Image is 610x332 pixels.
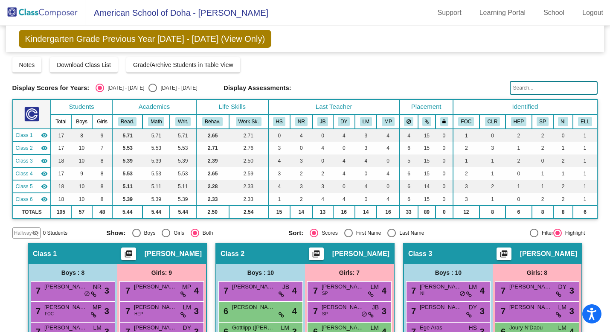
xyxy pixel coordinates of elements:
[436,206,453,218] td: 0
[196,167,229,180] td: 2.65
[290,129,312,142] td: 4
[573,180,598,193] td: 1
[453,142,480,154] td: 2
[333,154,355,167] td: 4
[480,284,485,297] span: 4
[408,250,432,258] span: Class 3
[41,157,48,164] mat-icon: visibility
[112,193,142,206] td: 5.39
[400,142,418,154] td: 6
[290,114,312,129] th: Natalia Robbins
[573,129,598,142] td: 1
[505,206,532,218] td: 6
[453,206,480,218] td: 12
[196,193,229,206] td: 2.33
[126,57,240,73] button: Grade/Archive Students in Table View
[553,193,572,206] td: 2
[459,291,465,297] span: do_not_disturb_alt
[13,129,51,142] td: Carmel Pezzullo - No Class Name
[273,117,285,126] button: HS
[353,229,381,237] div: First Name
[360,117,372,126] button: LM
[400,129,418,142] td: 4
[71,167,92,180] td: 9
[268,206,290,218] td: 15
[196,154,229,167] td: 2.39
[453,193,480,206] td: 3
[499,250,509,262] mat-icon: picture_as_pdf
[16,183,33,190] span: Class 5
[13,167,51,180] td: Svetlana Olimpiev - No Class Name
[333,167,355,180] td: 4
[532,167,554,180] td: 1
[112,154,142,167] td: 5.39
[142,180,170,193] td: 5.11
[313,142,333,154] td: 4
[532,206,554,218] td: 8
[573,167,598,180] td: 1
[453,99,598,114] th: Identified
[338,117,350,126] button: DY
[12,57,42,73] button: Notes
[290,167,312,180] td: 2
[453,129,480,142] td: 1
[553,129,572,142] td: 0
[142,142,170,154] td: 5.53
[290,206,312,218] td: 14
[377,142,399,154] td: 4
[290,154,312,167] td: 3
[216,264,305,281] div: Boys : 10
[313,114,333,129] th: Jennifer Bendriss
[573,114,598,129] th: English Language Learner
[117,264,206,281] div: Girls: 9
[268,154,290,167] td: 4
[485,117,500,126] button: CLR
[41,183,48,190] mat-icon: visibility
[309,248,324,260] button: Print Students Details
[92,180,112,193] td: 8
[107,229,126,237] span: Show:
[71,142,92,154] td: 10
[418,154,436,167] td: 15
[268,99,400,114] th: Last Teacher
[170,142,196,154] td: 5.53
[479,206,505,218] td: 8
[436,142,453,154] td: 0
[123,286,130,295] span: 7
[182,282,191,291] span: MP
[510,81,598,95] input: Search...
[355,154,377,167] td: 4
[532,142,554,154] td: 2
[355,193,377,206] td: 0
[32,230,39,236] mat-icon: visibility_off
[573,154,598,167] td: 1
[16,195,33,203] span: Class 6
[377,180,399,193] td: 0
[51,167,71,180] td: 17
[400,154,418,167] td: 5
[112,180,142,193] td: 5.11
[229,167,268,180] td: 2.59
[229,180,268,193] td: 2.33
[575,6,610,20] a: Logout
[51,206,71,218] td: 105
[558,282,566,291] span: DY
[92,142,112,154] td: 7
[123,250,134,262] mat-icon: picture_as_pdf
[229,154,268,167] td: 2.50
[333,129,355,142] td: 4
[19,30,271,48] span: Kindergarten Grade Previous Year [DATE] - [DATE] (View Only)
[41,170,48,177] mat-icon: visibility
[112,167,142,180] td: 5.53
[418,142,436,154] td: 15
[290,142,312,154] td: 0
[13,142,51,154] td: Isabel Vera - No Class Name
[51,114,71,129] th: Total
[92,167,112,180] td: 8
[92,129,112,142] td: 9
[224,84,291,92] span: Display Assessments:
[532,193,554,206] td: 2
[355,114,377,129] th: Linnea Maloney
[322,282,364,291] span: [PERSON_NAME]
[436,154,453,167] td: 0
